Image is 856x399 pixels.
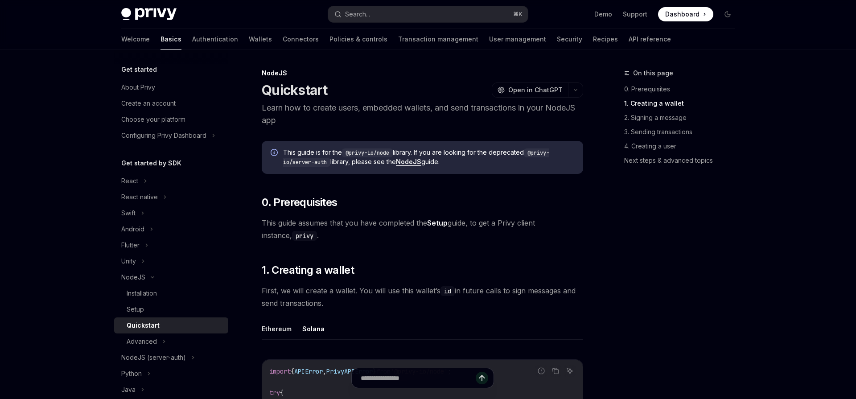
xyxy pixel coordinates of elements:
button: Send message [476,372,488,384]
div: Choose your platform [121,114,185,125]
span: This guide is for the library. If you are looking for the deprecated library, please see the guide. [283,148,574,167]
div: Quickstart [127,320,160,331]
a: Welcome [121,29,150,50]
a: Connectors [283,29,319,50]
a: Support [623,10,647,19]
a: Setup [114,301,228,317]
a: Basics [160,29,181,50]
a: Dashboard [658,7,713,21]
div: Installation [127,288,157,299]
button: Report incorrect code [535,365,547,377]
a: Installation [114,285,228,301]
a: Next steps & advanced topics [624,153,742,168]
div: React native [121,192,158,202]
a: Choose your platform [114,111,228,128]
a: Create an account [114,95,228,111]
span: This guide assumes that you have completed the guide, to get a Privy client instance, . [262,217,583,242]
div: NodeJS [121,272,145,283]
a: User management [489,29,546,50]
svg: Info [271,149,280,158]
button: Ethereum [262,318,292,339]
a: API reference [629,29,671,50]
a: Security [557,29,582,50]
div: Search... [345,9,370,20]
button: Solana [302,318,325,339]
a: Demo [594,10,612,19]
div: Java [121,384,136,395]
div: Setup [127,304,144,315]
a: About Privy [114,79,228,95]
div: Configuring Privy Dashboard [121,130,206,141]
div: Flutter [121,240,140,251]
h1: Quickstart [262,82,328,98]
p: Learn how to create users, embedded wallets, and send transactions in your NodeJS app [262,102,583,127]
a: Recipes [593,29,618,50]
div: Swift [121,208,136,218]
button: Toggle dark mode [720,7,735,21]
a: 1. Creating a wallet [624,96,742,111]
a: 2. Signing a message [624,111,742,125]
a: NodeJS [396,158,421,166]
a: Authentication [192,29,238,50]
div: NodeJS (server-auth) [121,352,186,363]
img: dark logo [121,8,177,21]
div: Python [121,368,142,379]
h5: Get started by SDK [121,158,181,169]
a: Quickstart [114,317,228,333]
a: Wallets [249,29,272,50]
div: React [121,176,138,186]
span: Dashboard [665,10,700,19]
code: privy [292,231,317,241]
button: Ask AI [564,365,576,377]
h5: Get started [121,64,157,75]
code: @privy-io/node [342,148,393,157]
a: Policies & controls [329,29,387,50]
button: Copy the contents from the code block [550,365,561,377]
code: id [440,286,455,296]
span: Open in ChatGPT [508,86,563,95]
code: @privy-io/server-auth [283,148,549,167]
div: Advanced [127,336,157,347]
a: Setup [427,218,448,228]
div: Unity [121,256,136,267]
span: First, we will create a wallet. You will use this wallet’s in future calls to sign messages and s... [262,284,583,309]
span: On this page [633,68,673,78]
span: 1. Creating a wallet [262,263,354,277]
span: ⌘ K [513,11,523,18]
div: Android [121,224,144,234]
div: NodeJS [262,69,583,78]
div: Create an account [121,98,176,109]
a: Transaction management [398,29,478,50]
a: 0. Prerequisites [624,82,742,96]
a: 3. Sending transactions [624,125,742,139]
span: 0. Prerequisites [262,195,337,210]
button: Search...⌘K [328,6,528,22]
a: 4. Creating a user [624,139,742,153]
button: Open in ChatGPT [492,82,568,98]
div: About Privy [121,82,155,93]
